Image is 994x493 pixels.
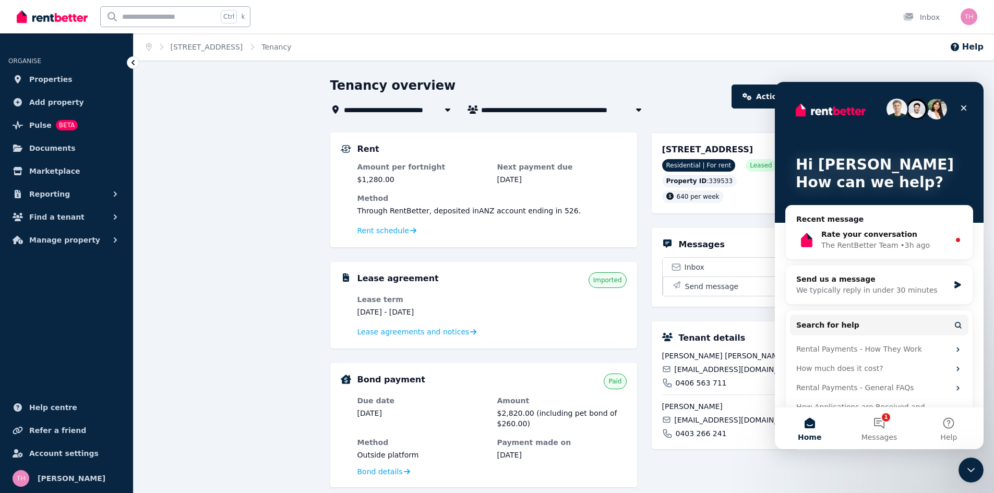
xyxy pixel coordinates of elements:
[29,73,73,86] span: Properties
[685,281,739,292] span: Send message
[29,424,86,437] span: Refer a friend
[685,262,704,272] span: Inbox
[497,395,627,406] dt: Amount
[8,207,125,227] button: Find a tenant
[8,420,125,441] a: Refer a friend
[8,92,125,113] a: Add property
[662,159,736,172] span: Residential | For rent
[357,143,379,155] h5: Rent
[950,41,984,53] button: Help
[171,43,243,51] a: [STREET_ADDRESS]
[662,175,737,187] div: : 339533
[357,466,410,477] a: Bond details
[676,428,727,439] span: 0403 266 241
[330,77,456,94] h1: Tenancy overview
[497,174,627,185] dd: [DATE]
[29,96,84,109] span: Add property
[13,470,29,487] img: Tamara Heald
[357,162,487,172] dt: Amount per fortnight
[666,177,707,185] span: Property ID
[8,443,125,464] a: Account settings
[29,447,99,460] span: Account settings
[497,437,627,448] dt: Payment made on
[357,327,470,337] span: Lease agreements and notices
[732,85,797,109] a: Actions
[8,115,125,136] a: PulseBETA
[357,437,487,448] dt: Method
[8,138,125,159] a: Documents
[662,401,787,412] span: [PERSON_NAME]
[357,395,487,406] dt: Due date
[959,458,984,483] iframe: Intercom live chat
[357,272,439,285] h5: Lease agreement
[674,364,787,375] span: [EMAIL_ADDRESS][DOMAIN_NAME]
[961,8,977,25] img: Tamara Heald
[676,378,727,388] span: 0406 563 711
[357,374,425,386] h5: Bond payment
[497,408,627,429] dd: $2,820.00 (including pet bond of $260.00)
[8,230,125,250] button: Manage property
[679,332,746,344] h5: Tenant details
[497,162,627,172] dt: Next payment due
[674,415,787,425] span: [EMAIL_ADDRESS][DOMAIN_NAME]
[29,165,80,177] span: Marketplace
[357,327,477,337] a: Lease agreements and notices
[29,211,85,223] span: Find a tenant
[341,375,351,384] img: Bond Details
[261,42,291,52] span: Tenancy
[663,258,787,276] a: Inbox
[679,238,725,251] h5: Messages
[29,119,52,131] span: Pulse
[497,450,627,460] dd: [DATE]
[357,207,581,215] span: Through RentBetter , deposited in ANZ account ending in 526 .
[750,161,772,170] span: Leased
[775,82,984,449] iframe: Intercom live chat
[357,193,627,203] dt: Method
[357,174,487,185] dd: $1,280.00
[29,234,100,246] span: Manage property
[357,225,417,236] a: Rent schedule
[29,401,77,414] span: Help centre
[357,466,403,477] span: Bond details
[663,276,787,296] button: Send message
[8,184,125,205] button: Reporting
[8,57,41,65] span: ORGANISE
[593,276,622,284] span: Imported
[134,33,304,61] nav: Breadcrumb
[357,408,487,418] dd: [DATE]
[677,193,720,200] span: 640 per week
[17,9,88,25] img: RentBetter
[8,69,125,90] a: Properties
[8,161,125,182] a: Marketplace
[357,307,487,317] dd: [DATE] - [DATE]
[662,145,753,154] span: [STREET_ADDRESS]
[608,377,621,386] span: Paid
[29,142,76,154] span: Documents
[56,120,78,130] span: BETA
[38,472,105,485] span: [PERSON_NAME]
